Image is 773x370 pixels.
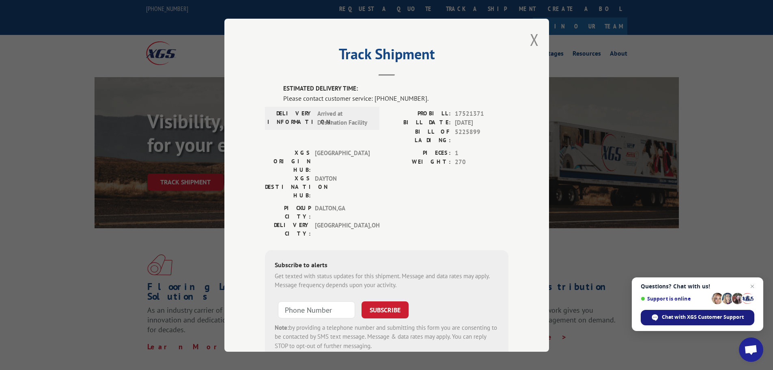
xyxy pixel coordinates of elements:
[315,174,370,199] span: DAYTON
[455,118,508,128] span: [DATE]
[387,127,451,144] label: BILL OF LADING:
[267,109,313,127] label: DELIVERY INFORMATION:
[455,127,508,144] span: 5225899
[275,271,499,290] div: Get texted with status updates for this shipment. Message and data rates may apply. Message frequ...
[275,323,499,351] div: by providing a telephone number and submitting this form you are consenting to be contacted by SM...
[455,158,508,167] span: 270
[641,283,754,290] span: Questions? Chat with us!
[387,118,451,128] label: BILL DATE:
[265,148,311,174] label: XGS ORIGIN HUB:
[315,203,370,221] span: DALTON , GA
[315,148,370,174] span: [GEOGRAPHIC_DATA]
[455,109,508,118] span: 17521371
[265,221,311,238] label: DELIVERY CITY:
[283,84,508,93] label: ESTIMATED DELIVERY TIME:
[641,296,709,302] span: Support is online
[283,93,508,103] div: Please contact customer service: [PHONE_NUMBER].
[265,203,311,221] label: PICKUP CITY:
[662,314,744,321] span: Chat with XGS Customer Support
[317,109,372,127] span: Arrived at Destination Facility
[275,260,499,271] div: Subscribe to alerts
[275,323,289,331] strong: Note:
[387,148,451,158] label: PIECES:
[315,221,370,238] span: [GEOGRAPHIC_DATA] , OH
[739,338,763,362] div: Open chat
[530,29,539,50] button: Close modal
[747,281,757,291] span: Close chat
[362,301,409,318] button: SUBSCRIBE
[265,174,311,199] label: XGS DESTINATION HUB:
[387,109,451,118] label: PROBILL:
[278,301,355,318] input: Phone Number
[265,48,508,64] h2: Track Shipment
[455,148,508,158] span: 1
[387,158,451,167] label: WEIGHT:
[641,310,754,325] div: Chat with XGS Customer Support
